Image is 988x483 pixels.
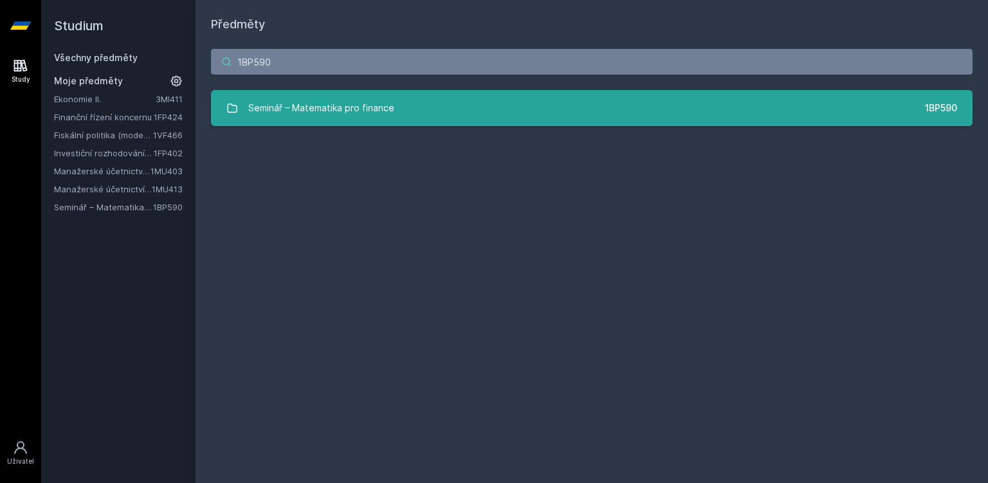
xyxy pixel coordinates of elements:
[54,93,156,105] a: Ekonomie II.
[248,95,394,121] div: Seminář – Matematika pro finance
[925,102,957,114] div: 1BP590
[54,165,151,178] a: Manažerské účetnictví II.
[156,94,183,104] a: 3MI411
[12,75,30,84] div: Study
[211,90,973,126] a: Seminář – Matematika pro finance 1BP590
[54,111,154,123] a: Finanční řízení koncernu
[3,51,39,91] a: Study
[54,147,154,159] a: Investiční rozhodování a dlouhodobé financování
[151,166,183,176] a: 1MU403
[152,184,183,194] a: 1MU413
[54,75,123,87] span: Moje předměty
[153,130,183,140] a: 1VF466
[154,112,183,122] a: 1FP424
[154,148,183,158] a: 1FP402
[211,15,973,33] h1: Předměty
[3,433,39,473] a: Uživatel
[153,202,183,212] a: 1BP590
[7,457,34,466] div: Uživatel
[54,129,153,141] a: Fiskální politika (moderní trendy a případové studie) (anglicky)
[54,183,152,196] a: Manažerské účetnictví pro vedlejší specializaci
[54,52,138,63] a: Všechny předměty
[211,49,973,75] input: Název nebo ident předmětu…
[54,201,153,214] a: Seminář – Matematika pro finance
